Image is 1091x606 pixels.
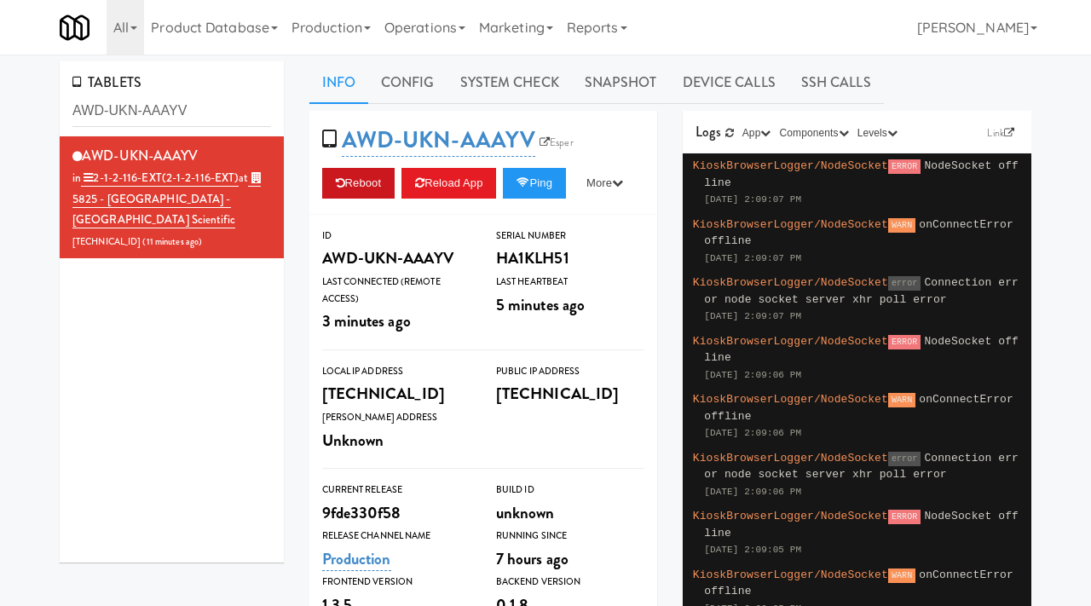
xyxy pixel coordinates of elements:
[888,452,921,466] span: error
[670,61,788,104] a: Device Calls
[72,235,202,248] span: [TECHNICAL_ID] ( )
[342,124,535,157] a: AWD-UKN-AAAYV
[496,274,644,291] div: Last Heartbeat
[704,253,801,263] span: [DATE] 2:09:07 PM
[704,311,801,321] span: [DATE] 2:09:07 PM
[693,159,888,172] span: KioskBrowserLogger/NodeSocket
[60,13,89,43] img: Micromart
[704,545,801,555] span: [DATE] 2:09:05 PM
[496,379,644,408] div: [TECHNICAL_ID]
[496,547,569,570] span: 7 hours ago
[496,228,644,245] div: Serial Number
[888,568,915,583] span: WARN
[322,547,391,571] a: Production
[147,235,199,248] span: 11 minutes ago
[496,293,585,316] span: 5 minutes ago
[72,170,239,187] span: in
[72,170,261,228] span: at
[693,452,888,465] span: KioskBrowserLogger/NodeSocket
[401,168,496,199] button: Reload App
[322,528,470,545] div: Release Channel Name
[704,370,801,380] span: [DATE] 2:09:06 PM
[322,168,395,199] button: Reboot
[322,379,470,408] div: [TECHNICAL_ID]
[704,393,1013,423] span: onConnectError offline
[368,61,447,104] a: Config
[322,274,470,307] div: Last Connected (Remote Access)
[693,335,888,348] span: KioskBrowserLogger/NodeSocket
[738,124,776,141] button: App
[704,194,801,205] span: [DATE] 2:09:07 PM
[72,72,141,92] span: TABLETS
[496,363,644,380] div: Public IP Address
[704,510,1019,540] span: NodeSocket offline
[322,244,470,273] div: AWD-UKN-AAAYV
[776,124,853,141] button: Components
[983,124,1019,141] a: Link
[503,168,566,199] button: Ping
[162,170,240,186] span: (2-1-2-116-EXT)
[693,218,888,231] span: KioskBrowserLogger/NodeSocket
[72,170,261,228] a: 5825 - [GEOGRAPHIC_DATA] - [GEOGRAPHIC_DATA] Scientific
[535,134,578,151] a: Esper
[322,363,470,380] div: Local IP Address
[693,568,888,581] span: KioskBrowserLogger/NodeSocket
[81,170,239,187] a: 2-1-2-116-EXT(2-1-2-116-EXT)
[322,499,470,528] div: 9fde330f58
[496,482,644,499] div: Build Id
[888,276,921,291] span: error
[888,335,921,349] span: ERROR
[322,426,470,455] div: Unknown
[788,61,884,104] a: SSH Calls
[888,510,921,524] span: ERROR
[888,218,915,233] span: WARN
[322,409,470,426] div: [PERSON_NAME] Address
[696,122,720,141] span: Logs
[573,168,637,199] button: More
[322,228,470,245] div: ID
[704,428,801,438] span: [DATE] 2:09:06 PM
[322,482,470,499] div: Current Release
[309,61,368,104] a: Info
[693,276,888,289] span: KioskBrowserLogger/NodeSocket
[496,499,644,528] div: unknown
[447,61,572,104] a: System Check
[704,159,1019,189] span: NodeSocket offline
[72,95,271,127] input: Search tablets
[322,309,411,332] span: 3 minutes ago
[496,528,644,545] div: Running Since
[693,510,888,522] span: KioskBrowserLogger/NodeSocket
[888,393,915,407] span: WARN
[496,574,644,591] div: Backend Version
[322,574,470,591] div: Frontend Version
[60,136,284,259] li: AWD-UKN-AAAYVin 2-1-2-116-EXT(2-1-2-116-EXT)at 5825 - [GEOGRAPHIC_DATA] - [GEOGRAPHIC_DATA] Scien...
[853,124,902,141] button: Levels
[496,244,644,273] div: HA1KLH51
[693,393,888,406] span: KioskBrowserLogger/NodeSocket
[704,487,801,497] span: [DATE] 2:09:06 PM
[704,276,1019,306] span: Connection error node socket server xhr poll error
[82,146,198,165] span: AWD-UKN-AAAYV
[572,61,670,104] a: Snapshot
[888,159,921,174] span: ERROR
